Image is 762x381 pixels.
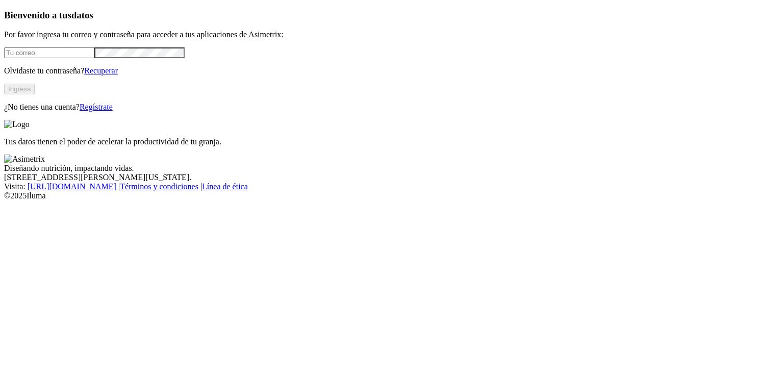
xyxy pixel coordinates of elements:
[80,103,113,111] a: Regístrate
[71,10,93,20] span: datos
[4,47,94,58] input: Tu correo
[4,137,758,146] p: Tus datos tienen el poder de acelerar la productividad de tu granja.
[4,182,758,191] div: Visita : | |
[4,173,758,182] div: [STREET_ADDRESS][PERSON_NAME][US_STATE].
[84,66,118,75] a: Recuperar
[4,30,758,39] p: Por favor ingresa tu correo y contraseña para acceder a tus aplicaciones de Asimetrix:
[4,164,758,173] div: Diseñando nutrición, impactando vidas.
[202,182,248,191] a: Línea de ética
[28,182,116,191] a: [URL][DOMAIN_NAME]
[4,103,758,112] p: ¿No tienes una cuenta?
[4,66,758,75] p: Olvidaste tu contraseña?
[4,120,30,129] img: Logo
[4,84,35,94] button: Ingresa
[4,155,45,164] img: Asimetrix
[4,10,758,21] h3: Bienvenido a tus
[4,191,758,200] div: © 2025 Iluma
[120,182,198,191] a: Términos y condiciones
